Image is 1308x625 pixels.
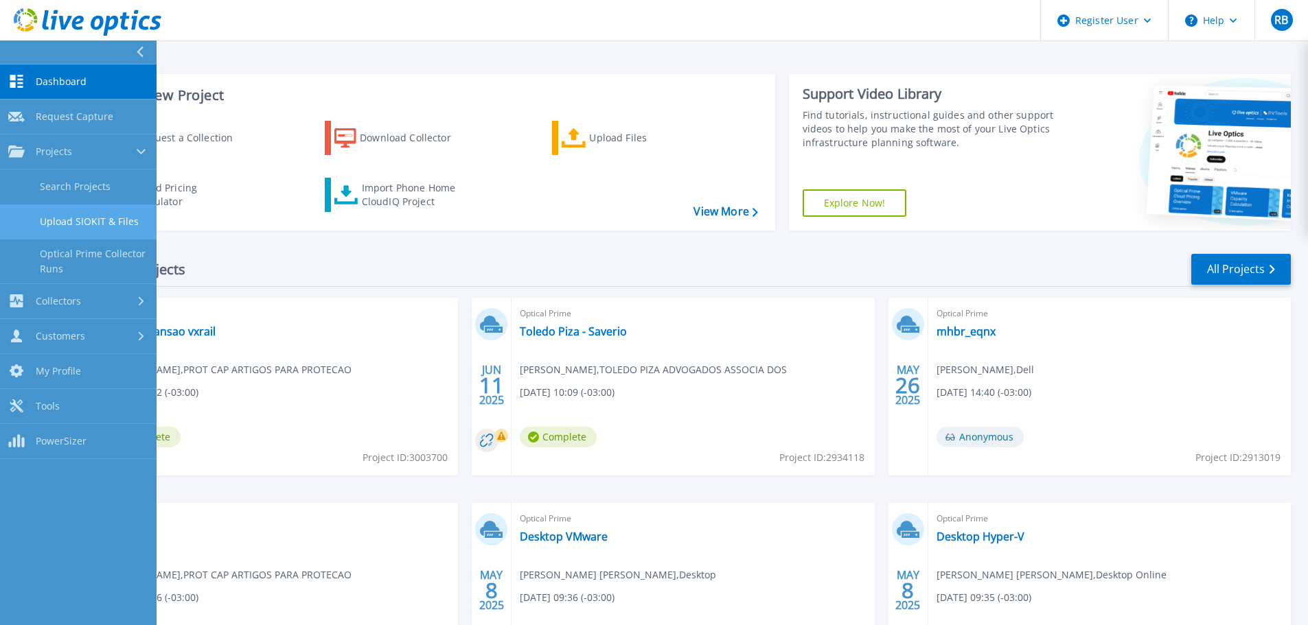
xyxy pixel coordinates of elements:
a: mhbr_eqnx [937,325,996,338]
span: Project ID: 2934118 [779,450,864,465]
span: 26 [895,379,920,391]
span: Anonymous [937,427,1024,447]
div: Upload Files [589,124,699,152]
a: Request a Collection [97,121,251,155]
div: Request a Collection [137,124,246,152]
span: Tools [36,400,60,412]
span: [DATE] 14:40 (-03:00) [937,385,1031,400]
div: JUN 2025 [479,360,505,410]
a: Cloud Pricing Calculator [97,178,251,212]
div: MAY 2025 [895,565,921,615]
span: Project ID: 2913019 [1195,450,1281,465]
a: All Projects [1191,254,1291,285]
span: [PERSON_NAME] [PERSON_NAME] , Desktop [520,567,716,582]
span: Project ID: 3003700 [363,450,448,465]
span: [DATE] 09:36 (-03:00) [520,590,615,605]
span: [PERSON_NAME] , PROT CAP ARTIGOS PARA PROTECAO [104,362,352,377]
span: [DATE] 09:35 (-03:00) [937,590,1031,605]
span: Optical Prime [937,511,1283,526]
span: PowerSizer [36,435,87,447]
span: Collectors [36,295,81,307]
span: [PERSON_NAME] [PERSON_NAME] , Desktop Online [937,567,1167,582]
span: Customers [36,330,85,342]
span: [PERSON_NAME] , PROT CAP ARTIGOS PARA PROTECAO [104,567,352,582]
span: Dashboard [36,75,87,88]
span: Complete [520,427,597,447]
span: [DATE] 10:09 (-03:00) [520,385,615,400]
span: Optical Prime [104,306,450,321]
span: Optical Prime [104,511,450,526]
div: Support Video Library [803,85,1059,103]
span: 8 [485,585,498,596]
span: 8 [902,585,914,596]
a: Explore Now! [803,189,907,217]
div: MAY 2025 [479,565,505,615]
a: Bunzl expansao vxrail [104,325,216,338]
h3: Start a New Project [97,88,757,103]
span: RB [1274,14,1288,25]
span: [PERSON_NAME] , Dell [937,362,1034,377]
span: Projects [36,145,72,158]
div: Cloud Pricing Calculator [135,181,244,209]
div: Download Collector [360,124,470,152]
a: Desktop VMware [520,530,608,543]
span: My Profile [36,365,81,377]
span: Request Capture [36,110,113,123]
a: Upload Files [552,121,705,155]
a: Toledo Piza - Saverio [520,325,627,338]
span: Optical Prime [937,306,1283,321]
span: 11 [479,379,504,391]
span: Optical Prime [520,511,866,526]
span: [PERSON_NAME] , TOLEDO PIZA ADVOGADOS ASSOCIA DOS [520,362,787,377]
a: Download Collector [325,121,478,155]
a: View More [693,205,757,218]
div: Import Phone Home CloudIQ Project [362,181,469,209]
span: Optical Prime [520,306,866,321]
div: Find tutorials, instructional guides and other support videos to help you make the most of your L... [803,108,1059,150]
div: MAY 2025 [895,360,921,410]
a: Desktop Hyper-V [937,530,1024,543]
